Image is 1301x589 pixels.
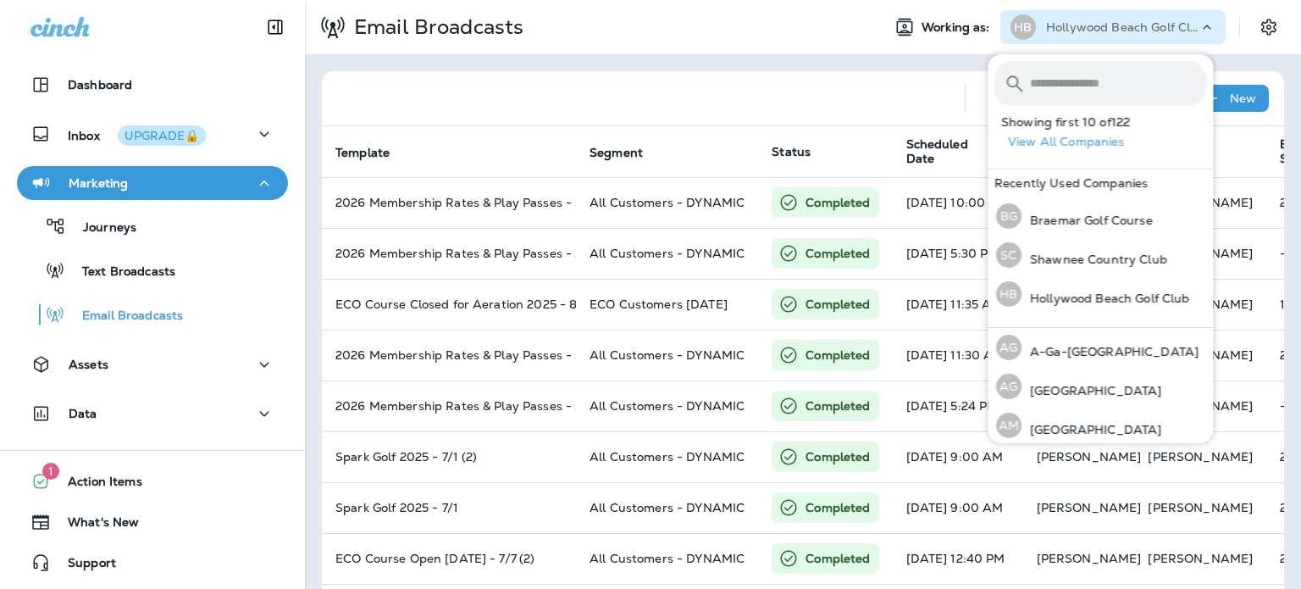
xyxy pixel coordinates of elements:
p: Completed [806,347,870,364]
span: All Customers - DYNAMIC [590,398,745,414]
button: Settings [1254,12,1284,42]
p: 2026 Membership Rates & Play Passes - 5/29 (3) [335,247,562,260]
p: Completed [806,397,870,414]
p: Email Broadcasts [65,308,183,325]
button: View All Companies [1001,129,1213,155]
p: [PERSON_NAME] [1037,552,1142,565]
button: 1Action Items [17,464,288,498]
p: Spark Golf 2025 - 7/1 [335,501,562,514]
button: Support [17,546,288,580]
p: [PERSON_NAME] [1148,501,1253,514]
td: [DATE] 9:00 AM [893,482,1023,533]
p: Showing first 10 of 122 [1001,115,1213,129]
p: Completed [806,550,870,567]
button: Text Broadcasts [17,253,288,288]
p: Email Broadcasts [347,14,523,40]
button: SCShawnee Country Club [988,236,1213,275]
button: Dashboard [17,68,288,102]
span: Action Items [51,475,142,495]
span: Scheduled Date [906,137,994,166]
p: [PERSON_NAME] [1148,450,1253,464]
p: [GEOGRAPHIC_DATA] [1021,423,1161,436]
p: New [1230,92,1256,105]
button: AGA-Ga-[GEOGRAPHIC_DATA] [988,328,1213,367]
button: Search Email Broadcasts [979,81,1013,115]
span: 1 [42,463,59,480]
p: [PERSON_NAME] [1037,501,1142,514]
p: Completed [806,296,870,313]
div: HB [996,281,1021,307]
button: AG[GEOGRAPHIC_DATA] [988,367,1213,406]
span: Segment [590,146,643,160]
button: Journeys [17,208,288,244]
p: Completed [806,245,870,262]
div: Recently Used Companies [988,169,1213,197]
p: Text Broadcasts [65,264,175,281]
span: Status [772,144,811,159]
span: Segment [590,145,665,160]
p: ECO Course Open July 2025 - 7/7 (2) [335,552,562,565]
p: Assets [69,358,108,371]
button: Marketing [17,166,288,200]
span: All Customers - DYNAMIC [590,246,745,261]
span: All Customers - DYNAMIC [590,500,745,515]
span: Template [335,146,390,160]
p: Spark Golf 2025 - 7/1 (2) [335,450,562,464]
p: ECO Course Closed for Aeration 2025 - 8/27 [335,297,562,311]
td: [DATE] 11:30 AM [893,330,1023,381]
span: All Customers - DYNAMIC [590,449,745,464]
div: HB [1010,14,1036,40]
span: Scheduled Date [906,137,1016,166]
td: [DATE] 9:00 AM [893,431,1023,482]
span: Support [51,556,116,576]
td: [DATE] 5:30 PM [893,228,1023,279]
button: BGBraemar Golf Course [988,197,1213,236]
span: ECO Customers Jan. 2025 [590,297,728,312]
p: Journeys [66,220,136,236]
div: AG [996,374,1021,399]
div: AM [996,413,1021,438]
button: InboxUPGRADE🔒 [17,117,288,151]
p: Dashboard [68,78,132,92]
p: Inbox [68,125,206,143]
p: Completed [806,194,870,211]
p: Data [69,407,97,420]
button: What's New [17,505,288,539]
span: All Customers - DYNAMIC [590,551,745,566]
button: UPGRADE🔒 [118,125,206,146]
button: HBHollywood Beach Golf Club [988,275,1213,314]
p: [PERSON_NAME] [1037,450,1142,464]
button: Assets [17,347,288,381]
td: [DATE] 5:24 PM [893,381,1023,431]
p: 2026 Membership Rates & Play Passes - 5/29 [335,399,562,413]
p: 2026 Membership Rates & Play Passes - 5/29 (4) [335,196,562,209]
button: Email Broadcasts [17,297,288,332]
p: Completed [806,499,870,516]
span: What's New [51,515,139,536]
div: UPGRADE🔒 [125,130,199,142]
p: A-Ga-[GEOGRAPHIC_DATA] [1021,345,1199,358]
div: SC [996,242,1021,268]
td: [DATE] 10:00 AM [893,177,1023,228]
p: Braemar Golf Course [1021,214,1153,227]
p: [GEOGRAPHIC_DATA] [1021,384,1161,397]
td: [DATE] 11:35 AM [893,279,1023,330]
span: All Customers - DYNAMIC [590,347,745,363]
div: AG [996,335,1021,360]
p: Hollywood Beach Golf Club [1046,20,1199,34]
p: Marketing [69,176,128,190]
span: All Customers - DYNAMIC [590,195,745,210]
button: Collapse Sidebar [252,10,299,44]
td: [DATE] 12:40 PM [893,533,1023,584]
p: Completed [806,448,870,465]
p: [PERSON_NAME] [1148,552,1253,565]
p: Shawnee Country Club [1021,253,1167,266]
p: Hollywood Beach Golf Club [1021,292,1190,305]
p: 2026 Membership Rates & Play Passes - 5/29 (2) [335,348,562,362]
button: Data [17,397,288,431]
span: Template [335,145,412,160]
div: BG [996,203,1021,229]
span: Working as: [922,20,994,35]
button: AM[GEOGRAPHIC_DATA] [988,406,1213,445]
